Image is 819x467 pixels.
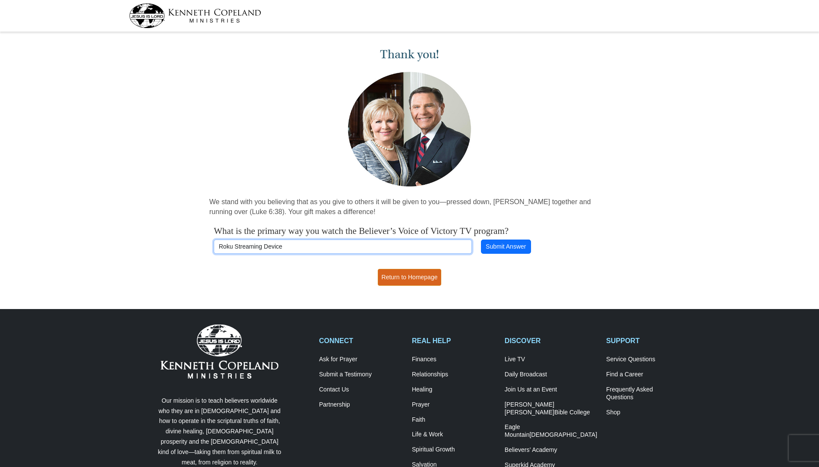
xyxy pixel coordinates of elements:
[209,197,610,217] p: We stand with you believing that as you give to others it will be given to you—pressed down, [PER...
[319,356,403,363] a: Ask for Prayer
[505,401,597,417] a: [PERSON_NAME] [PERSON_NAME]Bible College
[412,371,496,379] a: Relationships
[606,337,690,345] h2: SUPPORT
[412,337,496,345] h2: REAL HELP
[505,386,597,394] a: Join Us at an Event
[505,423,597,439] a: Eagle Mountain[DEMOGRAPHIC_DATA]
[554,409,590,416] span: Bible College
[378,269,442,286] a: Return to Homepage
[412,356,496,363] a: Finances
[606,356,690,363] a: Service Questions
[129,3,261,28] img: kcm-header-logo.svg
[319,371,403,379] a: Submit a Testimony
[606,409,690,417] a: Shop
[412,446,496,454] a: Spiritual Growth
[606,371,690,379] a: Find a Career
[319,401,403,409] a: Partnership
[214,226,605,237] h4: What is the primary way you watch the Believer’s Voice of Victory TV program?
[505,371,597,379] a: Daily Broadcast
[209,47,610,62] h1: Thank you!
[412,416,496,424] a: Faith
[161,325,278,378] img: Kenneth Copeland Ministries
[505,356,597,363] a: Live TV
[412,431,496,439] a: Life & Work
[505,337,597,345] h2: DISCOVER
[319,337,403,345] h2: CONNECT
[481,240,531,254] button: Submit Answer
[346,70,473,189] img: Kenneth and Gloria
[529,431,597,438] span: [DEMOGRAPHIC_DATA]
[606,386,690,401] a: Frequently AskedQuestions
[412,386,496,394] a: Healing
[505,446,597,454] a: Believers’ Academy
[319,386,403,394] a: Contact Us
[412,401,496,409] a: Prayer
